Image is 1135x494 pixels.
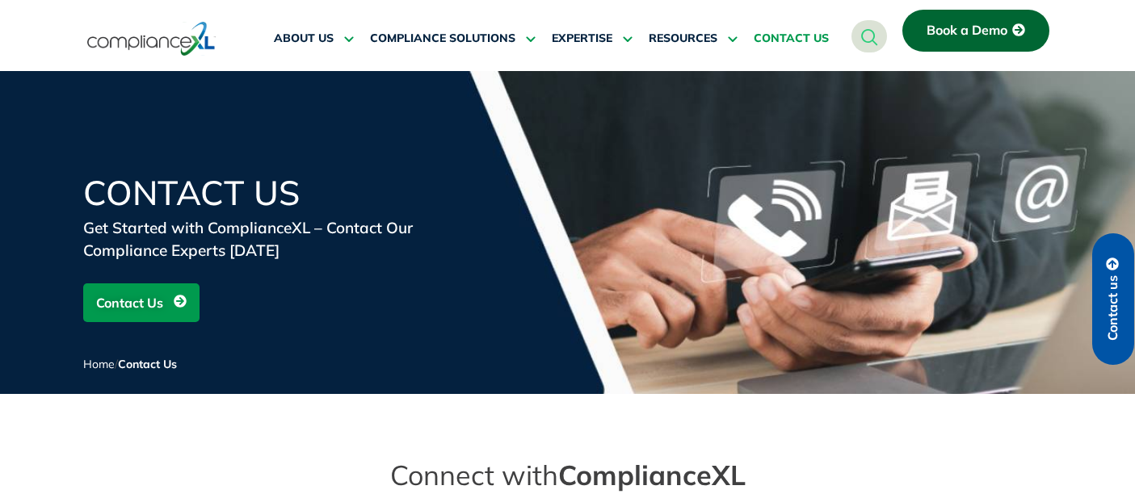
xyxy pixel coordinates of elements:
span: Contact us [1106,275,1120,341]
a: EXPERTISE [552,19,633,58]
span: Contact Us [118,357,177,371]
a: navsearch-button [851,20,887,52]
a: Contact Us [83,283,200,322]
span: EXPERTISE [552,31,612,46]
a: Home [83,357,115,371]
a: COMPLIANCE SOLUTIONS [370,19,536,58]
a: RESOURCES [649,19,738,58]
a: ABOUT US [274,19,354,58]
div: Get Started with ComplianceXL – Contact Our Compliance Experts [DATE] [83,216,471,262]
span: / [83,357,177,371]
span: ABOUT US [274,31,334,46]
span: CONTACT US [754,31,829,46]
span: Book a Demo [927,23,1007,38]
strong: ComplianceXL [558,458,746,492]
h2: Connect with [330,458,805,492]
img: logo-one.svg [87,20,216,57]
span: RESOURCES [649,31,717,46]
a: Contact us [1092,233,1134,365]
a: CONTACT US [754,19,829,58]
h1: Contact Us [83,176,471,210]
a: Book a Demo [902,10,1049,52]
span: COMPLIANCE SOLUTIONS [370,31,515,46]
span: Contact Us [96,287,163,318]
